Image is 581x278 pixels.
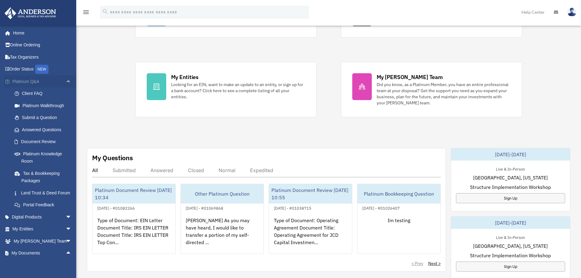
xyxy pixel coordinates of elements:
a: Sign Up [456,262,565,272]
div: [DATE] - #01082266 [92,204,140,211]
div: Type of Document: EIN Letter Document Title: IRS EIN LETTER Document Title: IRS EIN LETTER Top Co... [92,212,175,259]
a: Tax & Bookkeeping Packages [9,167,81,187]
a: Land Trust & Deed Forum [9,187,81,199]
a: Platinum Document Review [DATE] 10:55[DATE] - #01038715Type of Document: Operating Agreement Docu... [269,184,352,254]
a: My Entities Looking for an EIN, want to make an update to an entity, or sign up for a bank accoun... [135,62,317,117]
div: Other Platinum Question [181,184,264,204]
a: Order StatusNEW [4,63,81,76]
div: Expedited [250,167,273,173]
a: Next > [428,260,441,266]
img: User Pic [567,8,576,16]
div: Did you know, as a Platinum Member, you have an entire professional team at your disposal? Get th... [377,81,511,106]
a: Home [4,27,78,39]
i: search [102,8,109,15]
a: My [PERSON_NAME] Team Did you know, as a Platinum Member, you have an entire professional team at... [341,62,522,117]
div: [DATE] - #01069868 [181,204,228,211]
div: [DATE] - #01038715 [269,204,316,211]
div: Platinum Document Review [DATE] 10:34 [92,184,175,204]
div: [PERSON_NAME] As you may have heard, I would like to transfer a portion of my self-directed ... [181,212,264,259]
a: Submit a Question [9,112,81,124]
span: Structure Implementation Workshop [470,183,551,191]
div: NEW [35,65,48,74]
a: Client FAQ [9,88,81,100]
a: Online Ordering [4,39,81,51]
div: Live & In-Person [491,234,530,240]
span: Structure Implementation Workshop [470,252,551,259]
div: Normal [219,167,235,173]
div: Submitted [113,167,136,173]
div: Looking for an EIN, want to make an update to an entity, or sign up for a bank account? Click her... [171,81,305,100]
span: arrow_drop_down [66,235,78,247]
div: My Questions [92,153,133,162]
a: My [PERSON_NAME] Teamarrow_drop_down [4,235,81,247]
a: Tax Organizers [4,51,81,63]
div: My Entities [171,73,199,81]
span: arrow_drop_up [66,75,78,88]
div: Answered [150,167,173,173]
span: [GEOGRAPHIC_DATA], [US_STATE] [473,174,548,181]
span: [GEOGRAPHIC_DATA], [US_STATE] [473,242,548,250]
div: Closed [188,167,204,173]
a: My Entitiesarrow_drop_down [4,223,81,235]
div: My [PERSON_NAME] Team [377,73,443,81]
div: Im testing [357,212,440,259]
a: Portal Feedback [9,199,81,211]
a: Document Review [9,136,81,148]
div: Type of Document: Operating Agreement Document Title: Operating Agreement for JCD Capital Investm... [269,212,352,259]
div: Live & In-Person [491,165,530,172]
a: Platinum Q&Aarrow_drop_up [4,75,81,88]
i: menu [82,9,90,16]
div: [DATE]-[DATE] [451,148,570,161]
a: Digital Productsarrow_drop_down [4,211,81,223]
a: Other Platinum Question[DATE] - #01069868[PERSON_NAME] As you may have heard, I would like to tra... [181,184,264,254]
div: Platinum Document Review [DATE] 10:55 [269,184,352,204]
span: arrow_drop_down [66,211,78,223]
a: Platinum Walkthrough [9,99,81,112]
div: All [92,167,98,173]
span: arrow_drop_up [66,247,78,260]
a: Platinum Knowledge Room [9,148,81,167]
a: Platinum Document Review [DATE] 10:34[DATE] - #01082266Type of Document: EIN Letter Document Titl... [92,184,176,254]
img: Anderson Advisors Platinum Portal [3,7,58,19]
a: Answered Questions [9,124,81,136]
span: arrow_drop_down [66,223,78,236]
div: [DATE]-[DATE] [451,217,570,229]
a: My Documentsarrow_drop_up [4,247,81,259]
a: Sign Up [456,193,565,203]
div: Platinum Bookkeeping Question [357,184,440,204]
a: menu [82,11,90,16]
div: [DATE] - #01026407 [357,204,405,211]
a: Platinum Bookkeeping Question[DATE] - #01026407Im testing [357,184,441,254]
